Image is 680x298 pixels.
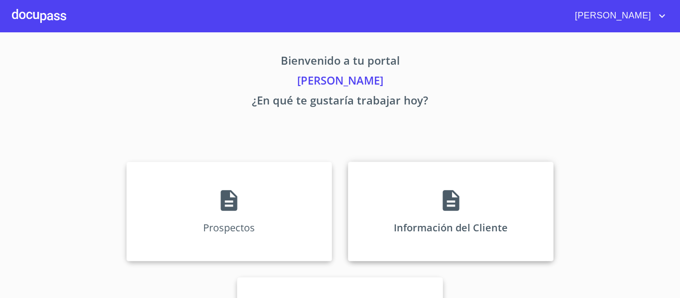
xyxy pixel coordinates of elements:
[33,52,647,72] p: Bienvenido a tu portal
[203,221,255,234] p: Prospectos
[33,92,647,112] p: ¿En qué te gustaría trabajar hoy?
[394,221,508,234] p: Información del Cliente
[567,8,656,24] span: [PERSON_NAME]
[33,72,647,92] p: [PERSON_NAME]
[567,8,668,24] button: account of current user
